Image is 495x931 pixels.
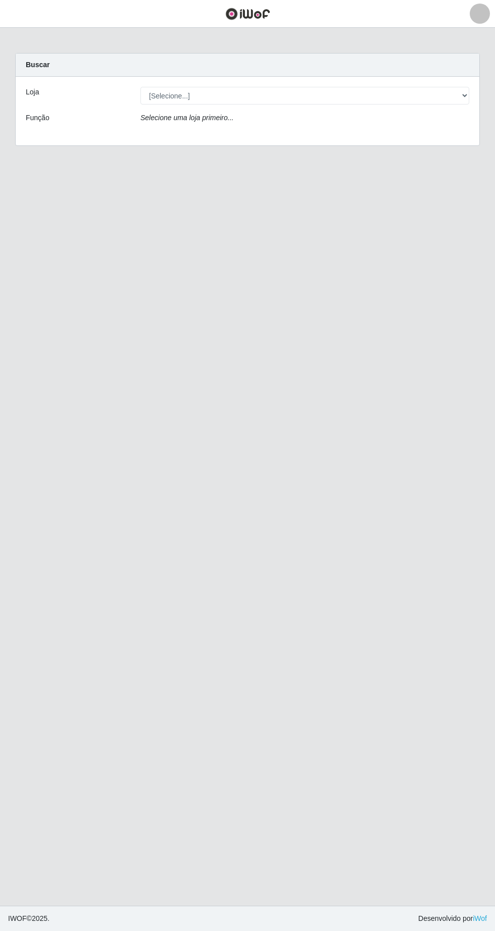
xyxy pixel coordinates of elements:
span: Desenvolvido por [418,913,487,924]
label: Função [26,113,49,123]
a: iWof [473,914,487,922]
strong: Buscar [26,61,49,69]
label: Loja [26,87,39,97]
img: CoreUI Logo [225,8,270,20]
span: IWOF [8,914,27,922]
i: Selecione uma loja primeiro... [140,114,233,122]
span: © 2025 . [8,913,49,924]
